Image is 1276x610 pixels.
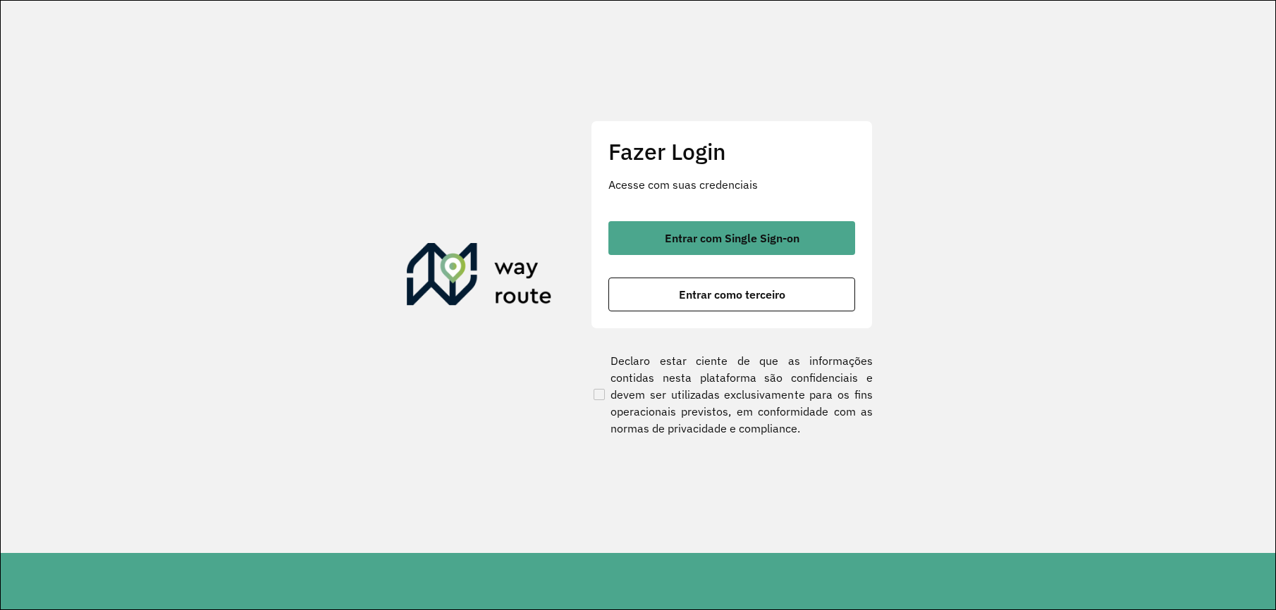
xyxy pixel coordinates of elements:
[665,232,799,244] span: Entrar com Single Sign-on
[608,138,855,165] h2: Fazer Login
[608,221,855,255] button: button
[608,176,855,193] p: Acesse com suas credenciais
[608,278,855,311] button: button
[679,289,785,300] span: Entrar como terceiro
[591,352,873,437] label: Declaro estar ciente de que as informações contidas nesta plataforma são confidenciais e devem se...
[407,243,552,311] img: Roteirizador AmbevTech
